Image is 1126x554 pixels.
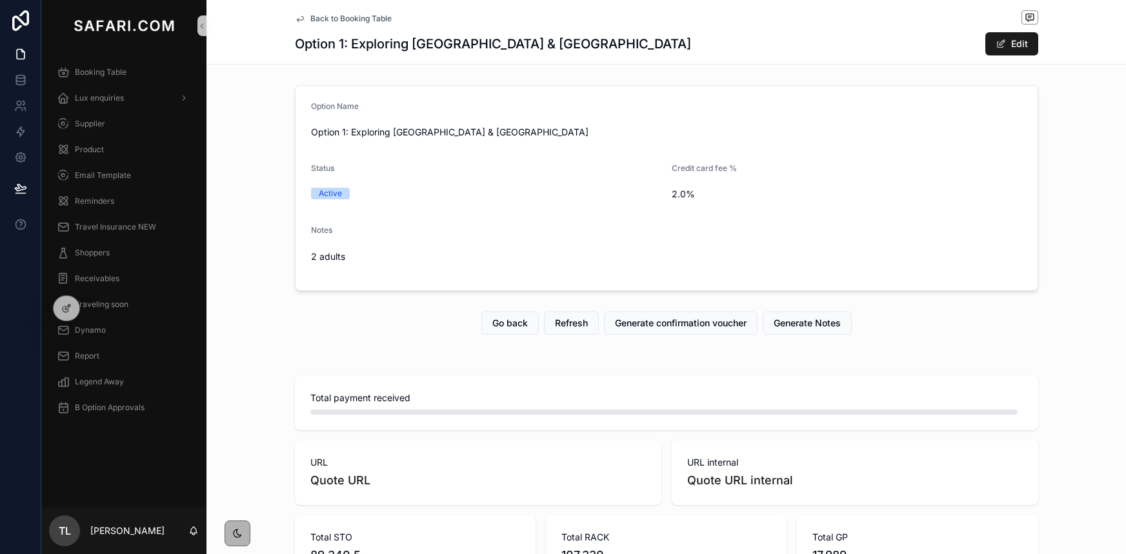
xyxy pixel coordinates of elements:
h1: Option 1: Exploring [GEOGRAPHIC_DATA] & [GEOGRAPHIC_DATA] [295,35,691,53]
span: Reminders [75,196,114,206]
span: Travel Insurance NEW [75,222,156,232]
span: Email Template [75,170,131,181]
span: Go back [492,317,528,330]
a: B Option Approvals [49,396,199,419]
button: Refresh [544,312,599,335]
a: Receivables [49,267,199,290]
button: Generate Notes [763,312,852,335]
span: Credit card fee % [672,163,737,173]
span: Total RACK [561,531,771,544]
span: Lux enquiries [75,93,124,103]
button: Go back [481,312,539,335]
span: Total GP [812,531,1022,544]
a: Dynamo [49,319,199,342]
button: Edit [985,32,1038,55]
span: Receivables [75,273,119,284]
a: Lux enquiries [49,86,199,110]
span: Shoppers [75,248,110,258]
a: Shoppers [49,241,199,264]
span: 2.0% [672,188,842,201]
span: Back to Booking Table [310,14,392,24]
span: Option 1: Exploring [GEOGRAPHIC_DATA] & [GEOGRAPHIC_DATA] [311,126,1022,139]
span: Report [75,351,99,361]
a: Back to Booking Table [295,14,392,24]
a: Supplier [49,112,199,135]
span: Dynamo [75,325,106,335]
button: Generate confirmation voucher [604,312,758,335]
span: Generate Notes [774,317,841,330]
div: Active [319,188,342,199]
span: Legend Away [75,377,124,387]
span: Product [75,144,104,155]
div: scrollable content [41,52,206,436]
p: 2 adults [311,250,1022,263]
span: B Option Approvals [75,402,145,413]
span: URL internal [687,456,1023,469]
a: Traveling soon [49,293,199,316]
img: App logo [71,15,177,36]
span: Traveling soon [75,299,128,310]
span: Option Name [311,101,359,111]
a: Quote URL internal [687,473,793,487]
span: Generate confirmation voucher [615,317,747,330]
span: URL [310,456,646,469]
span: Supplier [75,119,105,129]
span: Refresh [555,317,588,330]
a: Reminders [49,190,199,213]
a: Booking Table [49,61,199,84]
a: Email Template [49,164,199,187]
a: Travel Insurance NEW [49,215,199,239]
span: Total STO [310,531,520,544]
a: Quote URL [310,473,370,487]
span: TL [59,523,71,539]
span: Status [311,163,334,173]
p: [PERSON_NAME] [90,524,165,537]
a: Legend Away [49,370,199,393]
a: Report [49,344,199,368]
span: Total payment received [310,391,1023,404]
span: Notes [311,225,332,235]
span: Booking Table [75,67,126,77]
a: Product [49,138,199,161]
